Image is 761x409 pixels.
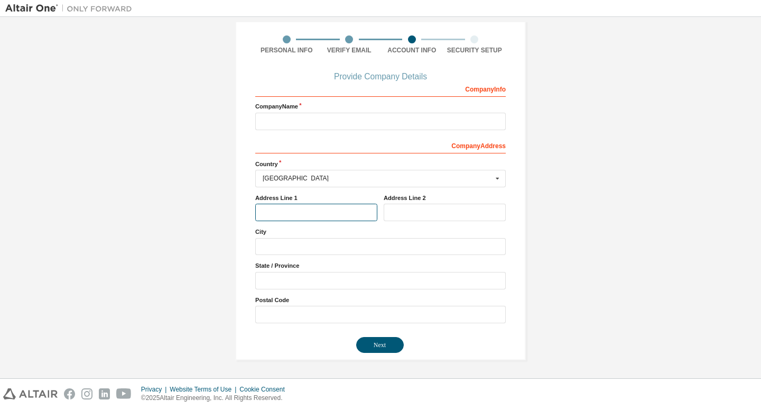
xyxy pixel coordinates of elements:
div: Security Setup [443,46,506,54]
img: linkedin.svg [99,388,110,399]
div: Company Info [255,80,506,97]
div: Privacy [141,385,170,394]
label: Country [255,160,506,168]
div: Account Info [380,46,443,54]
div: [GEOGRAPHIC_DATA] [263,175,493,181]
label: Postal Code [255,296,506,304]
div: Website Terms of Use [170,385,239,394]
div: Personal Info [255,46,318,54]
img: instagram.svg [81,388,92,399]
div: Provide Company Details [255,74,506,80]
label: Address Line 1 [255,194,377,202]
div: Company Address [255,137,506,153]
label: Address Line 2 [384,194,506,202]
label: City [255,228,506,236]
img: Altair One [5,3,137,14]
button: Next [356,337,404,353]
img: facebook.svg [64,388,75,399]
div: Verify Email [318,46,381,54]
label: Company Name [255,102,506,111]
img: altair_logo.svg [3,388,58,399]
img: youtube.svg [116,388,132,399]
label: State / Province [255,261,506,270]
p: © 2025 Altair Engineering, Inc. All Rights Reserved. [141,394,291,403]
div: Cookie Consent [239,385,291,394]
